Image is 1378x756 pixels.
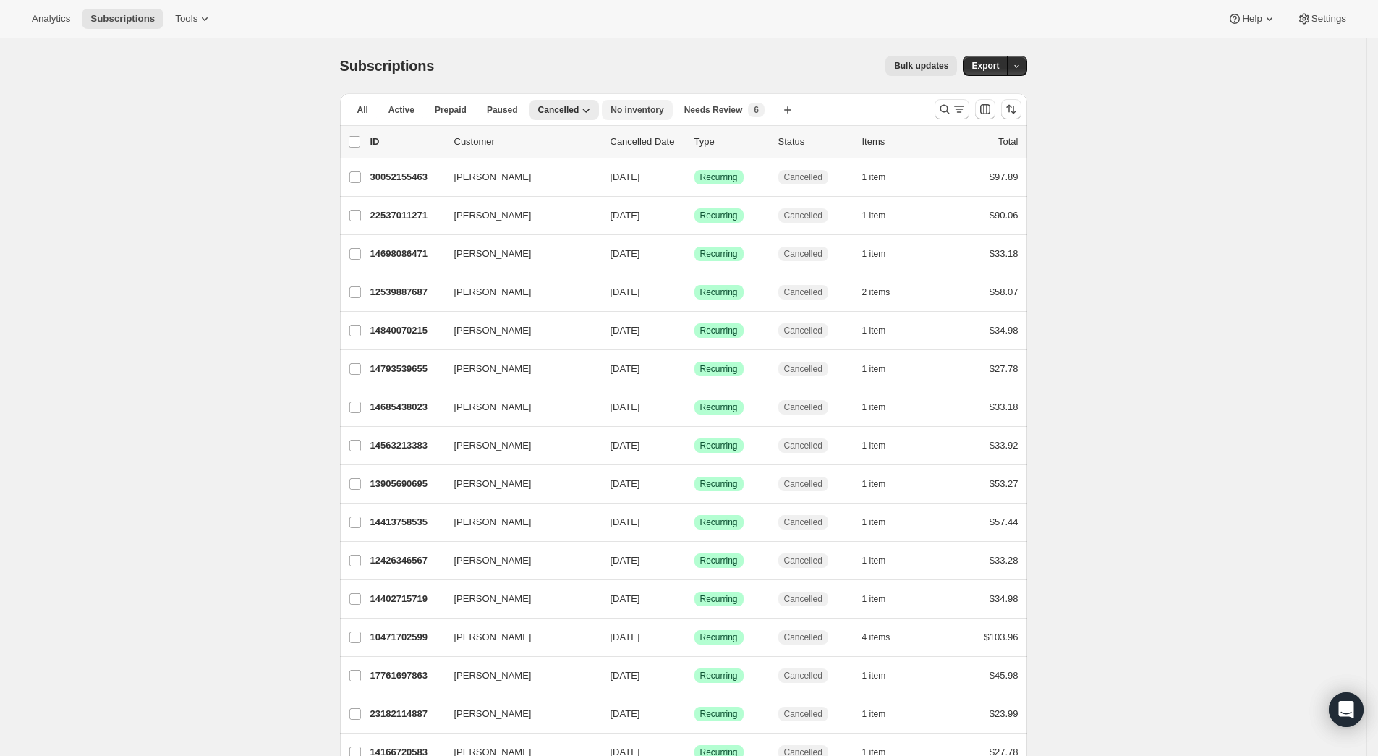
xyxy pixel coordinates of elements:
[784,171,822,183] span: Cancelled
[611,402,640,412] span: [DATE]
[90,13,155,25] span: Subscriptions
[446,664,590,687] button: [PERSON_NAME]
[454,553,532,568] span: [PERSON_NAME]
[862,708,886,720] span: 1 item
[990,171,1018,182] span: $97.89
[784,325,822,336] span: Cancelled
[370,400,443,415] p: 14685438023
[487,104,518,116] span: Paused
[370,668,443,683] p: 17761697863
[776,100,799,120] button: Create new view
[370,320,1018,341] div: 14840070215[PERSON_NAME][DATE]SuccessRecurringCancelled1 item$34.98
[370,323,443,338] p: 14840070215
[700,248,738,260] span: Recurring
[370,359,1018,379] div: 14793539655[PERSON_NAME][DATE]SuccessRecurringCancelled1 item$27.78
[370,707,443,721] p: 23182114887
[700,363,738,375] span: Recurring
[784,593,822,605] span: Cancelled
[446,204,590,227] button: [PERSON_NAME]
[990,286,1018,297] span: $58.07
[862,474,902,494] button: 1 item
[446,281,590,304] button: [PERSON_NAME]
[370,205,1018,226] div: 22537011271[PERSON_NAME][DATE]SuccessRecurringCancelled1 item$90.06
[862,205,902,226] button: 1 item
[862,402,886,413] span: 1 item
[1219,9,1285,29] button: Help
[684,104,743,116] span: Needs Review
[862,440,886,451] span: 1 item
[963,56,1008,76] button: Export
[784,555,822,566] span: Cancelled
[862,167,902,187] button: 1 item
[175,13,197,25] span: Tools
[862,670,886,681] span: 1 item
[370,474,1018,494] div: 13905690695[PERSON_NAME][DATE]SuccessRecurringCancelled1 item$53.27
[784,402,822,413] span: Cancelled
[370,553,443,568] p: 12426346567
[990,325,1018,336] span: $34.98
[611,325,640,336] span: [DATE]
[454,668,532,683] span: [PERSON_NAME]
[998,135,1018,149] p: Total
[784,440,822,451] span: Cancelled
[454,438,532,453] span: [PERSON_NAME]
[784,478,822,490] span: Cancelled
[446,702,590,726] button: [PERSON_NAME]
[370,282,1018,302] div: 12539887687[PERSON_NAME][DATE]SuccessRecurringCancelled2 items$58.07
[784,670,822,681] span: Cancelled
[370,244,1018,264] div: 14698086471[PERSON_NAME][DATE]SuccessRecurringCancelled1 item$33.18
[990,593,1018,604] span: $34.98
[862,593,886,605] span: 1 item
[370,627,1018,647] div: 10471702599[PERSON_NAME][DATE]SuccessRecurringCancelled4 items$103.96
[784,517,822,528] span: Cancelled
[778,135,851,149] p: Status
[862,551,902,571] button: 1 item
[990,670,1018,681] span: $45.98
[446,472,590,496] button: [PERSON_NAME]
[370,362,443,376] p: 14793539655
[700,402,738,413] span: Recurring
[990,248,1018,259] span: $33.18
[990,210,1018,221] span: $90.06
[454,323,532,338] span: [PERSON_NAME]
[454,362,532,376] span: [PERSON_NAME]
[446,166,590,189] button: [PERSON_NAME]
[446,242,590,266] button: [PERSON_NAME]
[700,286,738,298] span: Recurring
[990,402,1018,412] span: $33.18
[446,434,590,457] button: [PERSON_NAME]
[862,244,902,264] button: 1 item
[454,707,532,721] span: [PERSON_NAME]
[446,626,590,649] button: [PERSON_NAME]
[1242,13,1262,25] span: Help
[611,708,640,719] span: [DATE]
[990,517,1018,527] span: $57.44
[370,515,443,530] p: 14413758535
[538,104,579,116] span: Cancelled
[446,549,590,572] button: [PERSON_NAME]
[446,357,590,381] button: [PERSON_NAME]
[990,478,1018,489] span: $53.27
[1288,9,1355,29] button: Settings
[862,397,902,417] button: 1 item
[990,440,1018,451] span: $33.92
[370,704,1018,724] div: 23182114887[PERSON_NAME][DATE]SuccessRecurringCancelled1 item$23.99
[454,477,532,491] span: [PERSON_NAME]
[166,9,221,29] button: Tools
[984,632,1018,642] span: $103.96
[784,363,822,375] span: Cancelled
[370,589,1018,609] div: 14402715719[PERSON_NAME][DATE]SuccessRecurringCancelled1 item$34.98
[370,477,443,491] p: 13905690695
[611,104,663,116] span: No inventory
[435,104,467,116] span: Prepaid
[694,135,767,149] div: Type
[454,630,532,645] span: [PERSON_NAME]
[454,400,532,415] span: [PERSON_NAME]
[700,593,738,605] span: Recurring
[862,325,886,336] span: 1 item
[862,363,886,375] span: 1 item
[611,440,640,451] span: [DATE]
[611,171,640,182] span: [DATE]
[990,363,1018,374] span: $27.78
[23,9,79,29] button: Analytics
